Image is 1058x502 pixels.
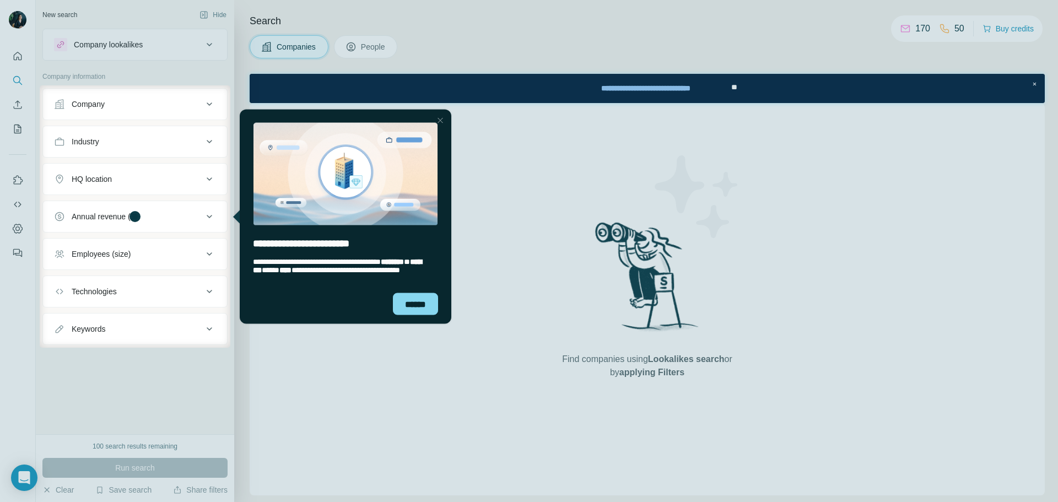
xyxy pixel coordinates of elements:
[230,107,454,326] iframe: Tooltip
[43,203,227,230] button: Annual revenue ($)
[779,4,790,15] div: Close Step
[43,316,227,342] button: Keywords
[321,2,472,26] div: Watch our October Product update
[43,91,227,117] button: Company
[72,99,105,110] div: Company
[72,323,105,334] div: Keywords
[72,286,117,297] div: Technologies
[72,211,137,222] div: Annual revenue ($)
[43,241,227,267] button: Employees (size)
[43,278,227,305] button: Technologies
[43,128,227,155] button: Industry
[72,249,131,260] div: Employees (size)
[43,166,227,192] button: HQ location
[72,174,112,185] div: HQ location
[72,136,99,147] div: Industry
